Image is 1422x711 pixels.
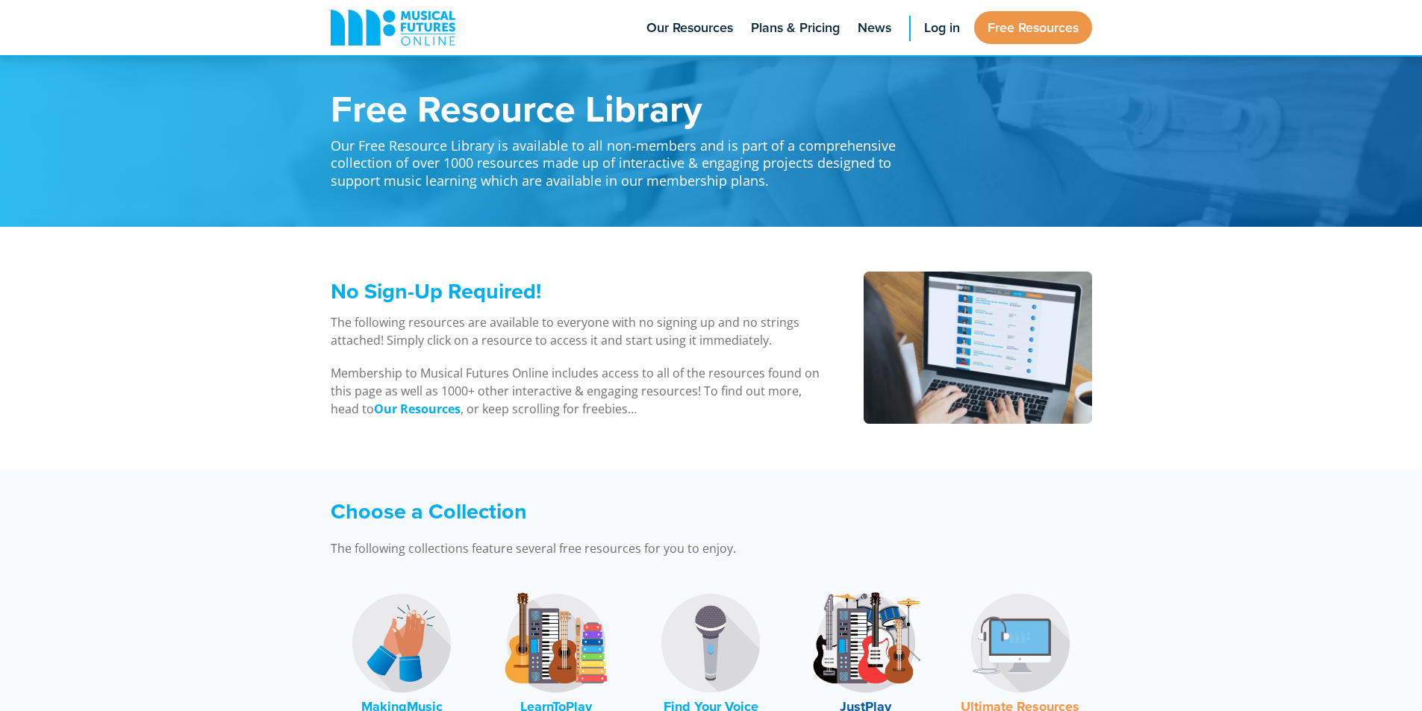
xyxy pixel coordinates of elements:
p: The following collections feature several free resources for you to enjoy. [331,539,913,557]
img: LearnToPlay Logo [500,587,612,699]
p: Our Free Resource Library is available to all non-members and is part of a comprehensive collecti... [331,127,913,190]
a: Free Resources [974,11,1092,44]
span: No Sign-Up Required! [331,275,541,307]
span: Plans & Pricing [751,18,840,38]
img: Music Technology Logo [964,587,1076,699]
p: The following resources are available to everyone with no signing up and no strings attached! Sim... [331,313,826,349]
p: Membership to Musical Futures Online includes access to all of the resources found on this page a... [331,364,826,418]
span: News [858,18,891,38]
img: JustPlay Logo [810,587,922,699]
img: MakingMusic Logo [346,587,458,699]
h3: Choose a Collection [331,498,913,524]
h1: Free Resource Library [331,90,913,127]
span: Our Resources [646,18,733,38]
a: Our Resources [374,401,461,418]
span: Log in [924,18,960,38]
strong: Our Resources [374,401,461,417]
img: Find Your Voice Logo [655,587,767,699]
